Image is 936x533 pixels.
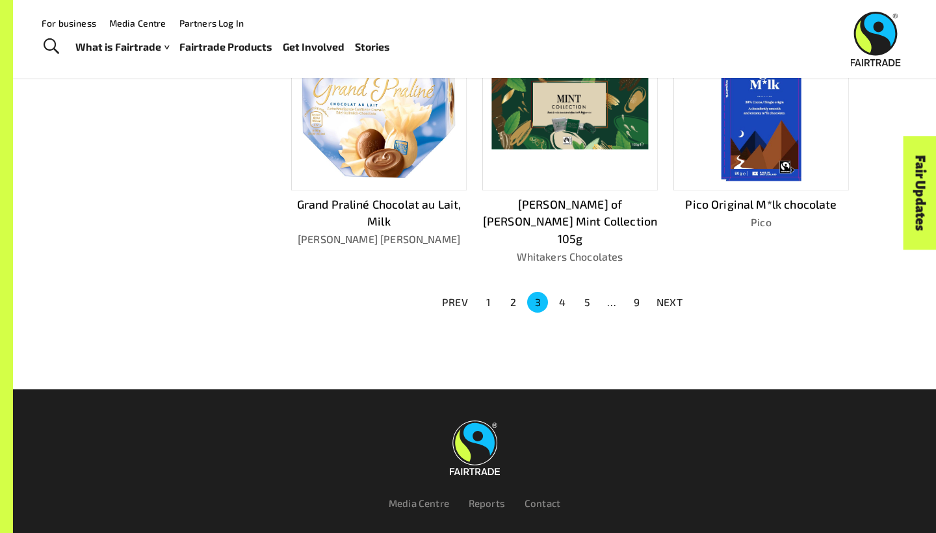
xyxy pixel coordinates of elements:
[673,214,849,230] p: Pico
[355,38,390,57] a: Stories
[469,497,505,509] a: Reports
[478,292,499,313] button: Go to page 1
[109,18,166,29] a: Media Centre
[673,14,849,265] a: Pico Original M*lk chocolatePico
[179,38,272,57] a: Fairtrade Products
[482,249,658,265] p: Whitakers Chocolates
[577,292,597,313] button: Go to page 5
[389,497,449,509] a: Media Centre
[482,14,658,265] a: [PERSON_NAME] of [PERSON_NAME] Mint Collection 105gWhitakers Chocolates
[42,18,96,29] a: For business
[502,292,523,313] button: Go to page 2
[291,14,467,265] a: Grand Praliné Chocolat au Lait, Milk[PERSON_NAME] [PERSON_NAME]
[601,294,622,310] div: …
[656,294,682,310] p: NEXT
[673,196,849,213] p: Pico Original M*lk chocolate
[35,31,67,63] a: Toggle Search
[283,38,344,57] a: Get Involved
[434,291,476,314] button: PREV
[482,196,658,248] p: [PERSON_NAME] of [PERSON_NAME] Mint Collection 105g
[291,196,467,230] p: Grand Praliné Chocolat au Lait, Milk
[434,291,690,314] nav: pagination navigation
[291,231,467,247] p: [PERSON_NAME] [PERSON_NAME]
[442,294,468,310] p: PREV
[851,12,901,66] img: Fairtrade Australia New Zealand logo
[552,292,573,313] button: Go to page 4
[649,291,690,314] button: NEXT
[527,292,548,313] button: page 3
[179,18,244,29] a: Partners Log In
[75,38,169,57] a: What is Fairtrade
[525,497,560,509] a: Contact
[626,292,647,313] button: Go to page 9
[450,421,500,475] img: Fairtrade Australia New Zealand logo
